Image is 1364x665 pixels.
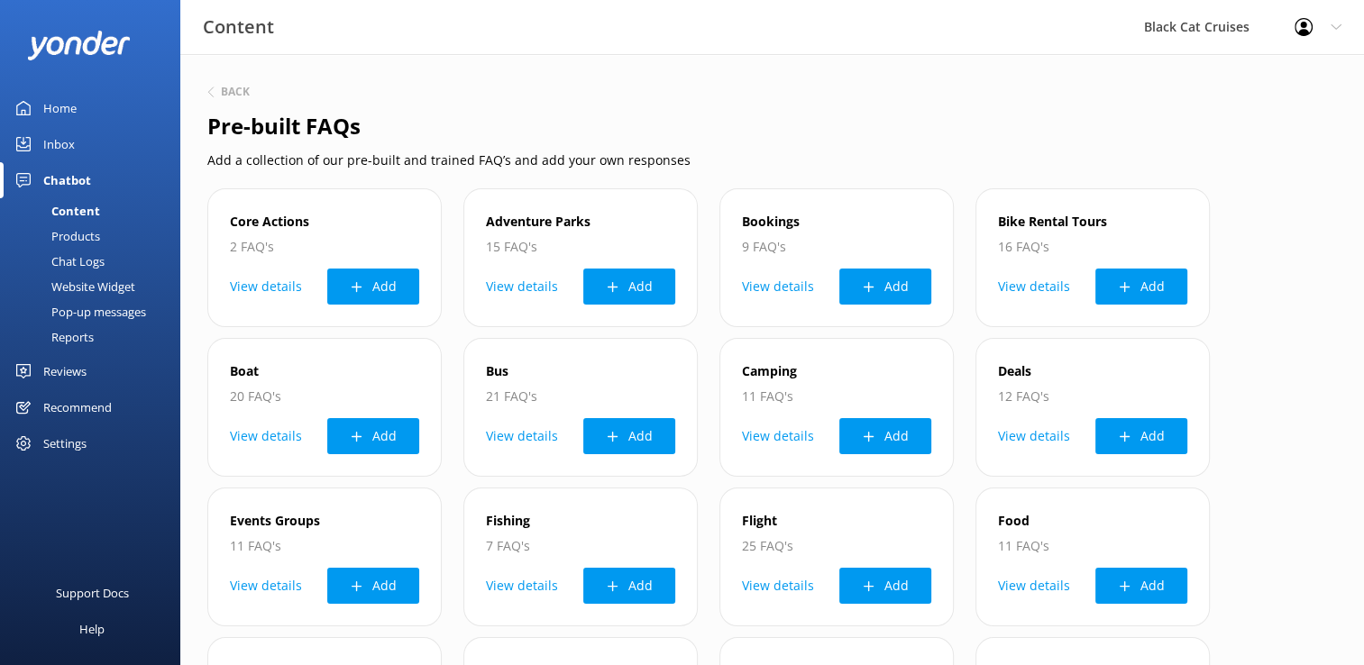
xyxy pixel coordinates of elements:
button: View details [742,418,814,454]
p: 7 FAQ's [486,535,675,557]
button: Add [327,269,419,305]
p: 25 FAQ's [742,535,931,557]
button: View details [486,568,558,604]
p: 21 FAQ's [486,386,675,407]
p: Core Actions [230,211,419,232]
p: Food [998,510,1187,532]
img: yonder-white-logo.png [27,31,131,60]
div: Settings [43,425,87,461]
p: Boat [230,360,419,382]
h2: Pre-built FAQs [207,109,1337,143]
button: View details [742,568,814,604]
p: Bike Rental Tours [998,211,1187,232]
div: Pop-up messages [11,299,146,324]
p: 15 FAQ's [486,236,675,258]
h6: Back [221,87,250,97]
button: Add [839,269,931,305]
p: Deals [998,360,1187,382]
a: Website Widget [11,274,180,299]
p: 11 FAQ's [742,386,931,407]
p: Fishing [486,510,675,532]
div: Chat Logs [11,249,105,274]
a: Pop-up messages [11,299,180,324]
h3: Content [203,13,274,41]
button: View details [230,568,302,604]
div: Chatbot [43,162,91,198]
button: Add [1095,568,1187,604]
button: Add [839,418,931,454]
p: 11 FAQ's [998,535,1187,557]
button: Add [327,418,419,454]
div: Help [79,611,105,647]
p: Adventure Parks [486,211,675,232]
p: 11 FAQ's [230,535,419,557]
div: Website Widget [11,274,135,299]
p: Bus [486,360,675,382]
div: Inbox [43,126,75,162]
div: Reports [11,324,94,350]
p: 20 FAQ's [230,386,419,407]
a: Products [11,223,180,249]
button: Add [327,568,419,604]
button: View details [486,269,558,305]
button: View details [998,269,1070,305]
a: Chat Logs [11,249,180,274]
button: View details [998,568,1070,604]
button: View details [998,418,1070,454]
button: View details [742,269,814,305]
button: Add [839,568,931,604]
button: View details [230,418,302,454]
a: Content [11,198,180,223]
div: Support Docs [56,575,129,611]
a: Reports [11,324,180,350]
p: 16 FAQ's [998,236,1187,258]
div: Content [11,198,100,223]
button: Back [207,87,250,97]
button: View details [486,418,558,454]
button: View details [230,269,302,305]
p: 12 FAQ's [998,386,1187,407]
div: Products [11,223,100,249]
p: 9 FAQ's [742,236,931,258]
p: Camping [742,360,931,382]
button: Add [1095,418,1187,454]
p: Add a collection of our pre-built and trained FAQ’s and add your own responses [207,150,1337,170]
button: Add [583,568,675,604]
button: Add [583,418,675,454]
div: Reviews [43,353,87,389]
button: Add [1095,269,1187,305]
div: Home [43,90,77,126]
p: Flight [742,510,931,532]
button: Add [583,269,675,305]
p: Events Groups [230,510,419,532]
p: Bookings [742,211,931,232]
p: 2 FAQ's [230,236,419,258]
div: Recommend [43,389,112,425]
